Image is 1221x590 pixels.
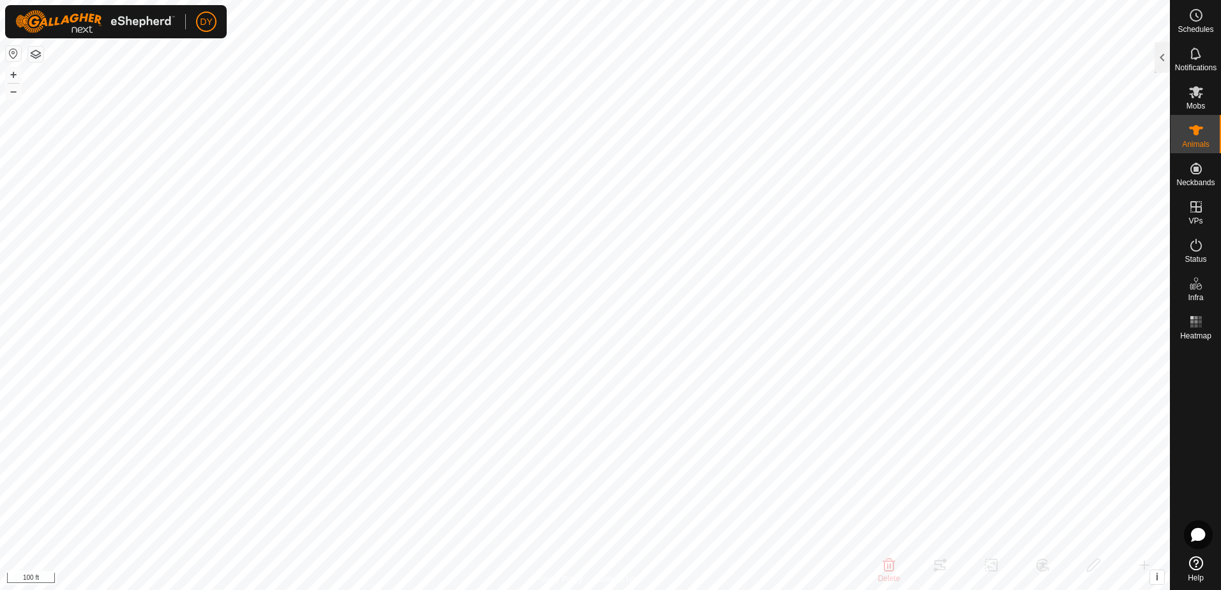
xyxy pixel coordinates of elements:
span: DY [200,15,212,29]
a: Contact Us [598,573,635,585]
span: i [1156,571,1158,582]
button: + [6,67,21,82]
span: Status [1185,255,1206,263]
span: Notifications [1175,64,1217,72]
span: Mobs [1187,102,1205,110]
img: Gallagher Logo [15,10,175,33]
span: Neckbands [1176,179,1215,186]
span: Heatmap [1180,332,1211,340]
button: i [1150,570,1164,584]
a: Privacy Policy [535,573,582,585]
span: Infra [1188,294,1203,301]
button: Reset Map [6,46,21,61]
span: Help [1188,574,1204,582]
a: Help [1171,551,1221,587]
button: – [6,84,21,99]
button: Map Layers [28,47,43,62]
span: Animals [1182,140,1210,148]
span: VPs [1188,217,1202,225]
span: Schedules [1178,26,1213,33]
